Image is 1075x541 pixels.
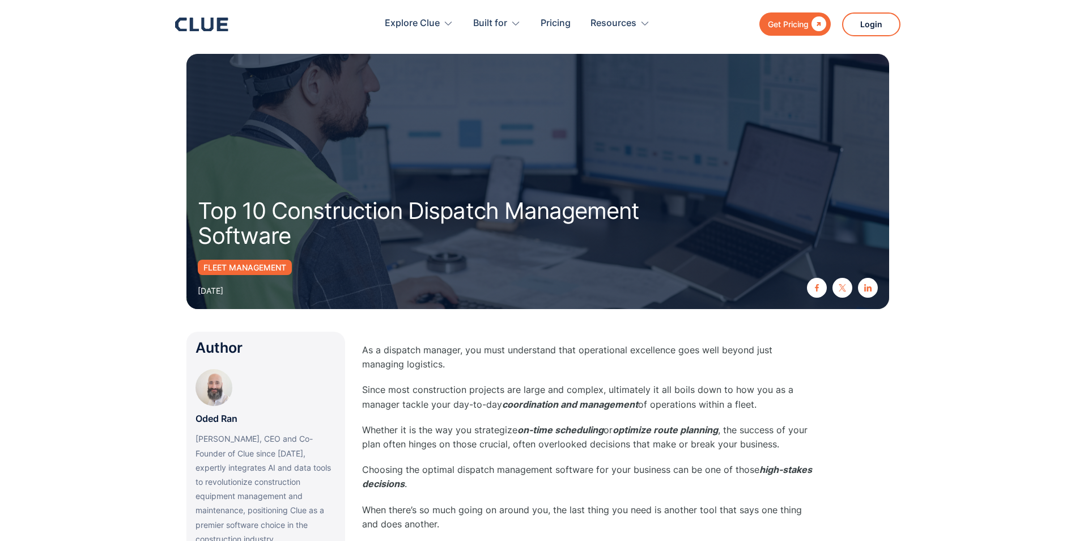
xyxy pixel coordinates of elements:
[362,464,812,489] em: high-stakes decisions
[362,423,815,451] p: Whether it is the way you strategize or , the success of your plan often hinges on those crucial,...
[198,198,674,248] h1: Top 10 Construction Dispatch Management Software
[362,503,815,531] p: When there’s so much going on around you, the last thing you need is another tool that says one t...
[590,6,636,41] div: Resources
[198,284,223,298] div: [DATE]
[362,383,815,411] p: Since most construction projects are large and complex, ultimately it all boils down to how you a...
[842,12,900,36] a: Login
[768,17,809,31] div: Get Pricing
[502,399,638,410] em: coordination and management
[839,284,846,291] img: twitter X icon
[517,424,604,436] em: on-time scheduling
[590,6,650,41] div: Resources
[196,341,336,355] div: Author
[541,6,571,41] a: Pricing
[759,12,831,36] a: Get Pricing
[385,6,453,41] div: Explore Clue
[196,412,237,426] p: Oded Ran
[813,284,821,291] img: facebook icon
[613,424,718,436] em: optimize route planning
[473,6,521,41] div: Built for
[473,6,507,41] div: Built for
[385,6,440,41] div: Explore Clue
[362,343,815,371] p: As a dispatch manager, you must understand that operational excellence goes well beyond just mana...
[864,284,872,291] img: linkedin icon
[198,260,292,275] a: Fleet management
[362,463,815,491] p: Choosing the optimal dispatch management software for your business can be one of those .
[809,17,826,31] div: 
[196,369,232,406] img: Oded Ran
